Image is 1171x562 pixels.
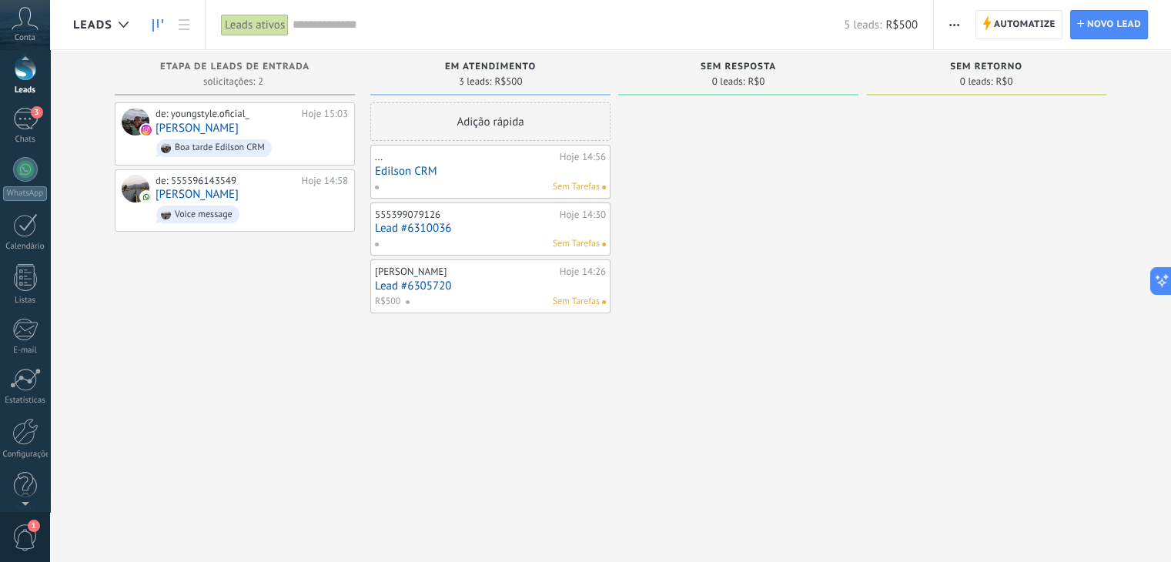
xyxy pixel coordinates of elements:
span: 3 [31,106,43,119]
a: Novo lead [1070,10,1148,39]
div: Hoje 14:26 [560,266,606,278]
span: 1 [28,520,40,532]
span: Sem Tarefas [553,237,600,251]
div: Sem retorno [874,62,1099,75]
span: 3 leads: [459,77,492,86]
a: Lead #6310036 [375,222,606,235]
a: Lead #6305720 [375,279,606,293]
div: Hoje 15:03 [302,108,348,120]
span: Sem Tarefas [553,180,600,194]
div: Listas [3,296,48,306]
span: Nenhuma tarefa atribuída [602,243,606,246]
div: Leads [3,85,48,95]
div: [PERSON_NAME] [375,266,556,278]
button: Mais [943,10,965,39]
div: Hoje 14:58 [302,175,348,187]
span: R$0 [995,77,1012,86]
div: Estatísticas [3,396,48,406]
span: Automatize [994,11,1056,38]
span: Sem Tarefas [553,295,600,309]
span: Sem retorno [950,62,1022,72]
div: Boa tarde Edilson CRM [175,142,265,153]
div: Chats [3,135,48,145]
span: Conta [15,33,35,43]
div: Edilson Felipe Oliveira [122,108,149,135]
div: ... [375,151,556,163]
span: R$0 [748,77,764,86]
div: Calendário [3,242,48,252]
a: Leads [145,10,171,40]
span: R$500 [494,77,522,86]
div: Etapa de leads de entrada [122,62,347,75]
div: Fernanda Viana [122,175,149,202]
div: Hoje 14:56 [560,151,606,163]
div: Configurações [3,450,48,460]
span: 5 leads: [844,18,882,32]
span: 0 leads: [712,77,745,86]
a: Automatize [975,10,1062,39]
img: instagram.svg [141,125,152,135]
span: Etapa de leads de entrada [160,62,309,72]
span: R$500 [375,295,400,309]
div: Voice message [175,209,233,220]
span: R$500 [885,18,918,32]
div: Hoje 14:30 [560,209,606,221]
a: Lista [171,10,197,40]
div: 555399079126 [375,209,556,221]
div: Adição rápida [370,102,611,141]
div: Leads ativos [221,14,289,36]
span: Novo lead [1087,11,1141,38]
a: [PERSON_NAME] [156,188,239,201]
div: de: youngstyle.oficial_ [156,108,296,120]
div: E-mail [3,346,48,356]
div: de: 555596143549 [156,175,296,187]
div: Sem resposta [626,62,851,75]
span: Leads [73,18,112,32]
span: 0 leads: [960,77,993,86]
a: Edilson CRM [375,165,606,178]
span: solicitações: 2 [203,77,263,86]
span: Nenhuma tarefa atribuída [602,186,606,189]
img: com.amocrm.amocrmwa.svg [141,192,152,202]
span: Sem resposta [701,62,776,72]
span: Nenhuma tarefa atribuída [602,300,606,304]
span: Em atendimento [445,62,536,72]
div: Em atendimento [378,62,603,75]
a: [PERSON_NAME] [156,122,239,135]
div: WhatsApp [3,186,47,201]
